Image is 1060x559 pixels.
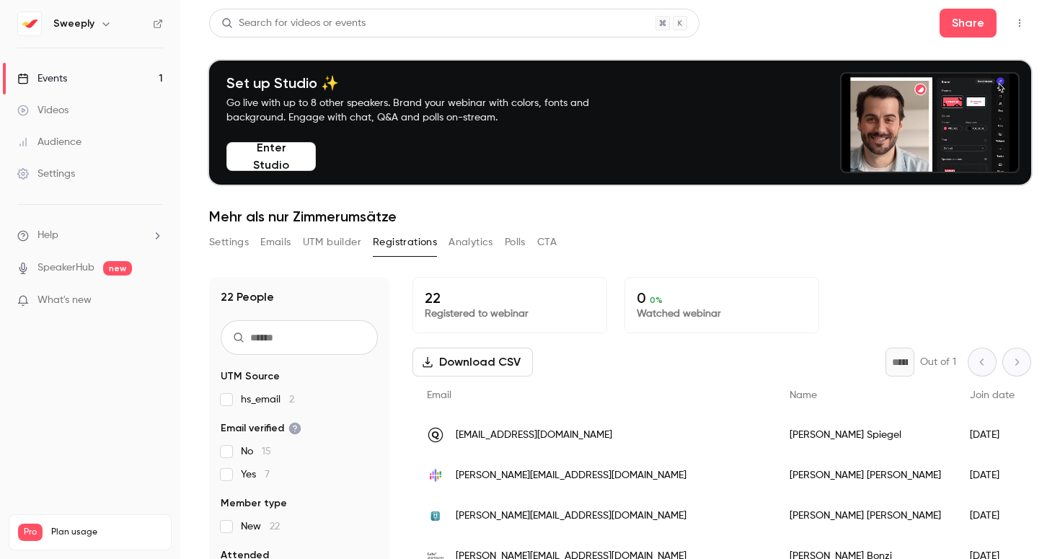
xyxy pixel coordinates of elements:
p: Out of 1 [920,355,956,369]
div: Settings [17,167,75,181]
h1: Mehr als nur Zimmerumsätze [209,208,1031,225]
span: Plan usage [51,527,162,538]
span: 22 [270,521,280,532]
button: Settings [209,231,249,254]
div: [DATE] [955,415,1029,455]
button: Polls [505,231,526,254]
button: Emails [260,231,291,254]
div: Audience [17,135,81,149]
div: [PERSON_NAME] Spiegel [775,415,955,455]
div: Search for videos or events [221,16,366,31]
span: new [103,261,132,276]
span: Email [427,390,451,400]
div: Videos [17,103,69,118]
div: [PERSON_NAME] [PERSON_NAME] [775,455,955,496]
span: New [241,519,280,534]
h1: 22 People [221,289,274,306]
p: 22 [425,289,595,307]
h4: Set up Studio ✨ [226,74,623,92]
span: Member type [221,496,287,511]
img: Sweeply [18,12,41,35]
span: [PERSON_NAME][EMAIL_ADDRESS][DOMAIN_NAME] [456,468,686,483]
span: Join date [970,390,1015,400]
span: 15 [262,446,271,457]
span: Yes [241,467,270,482]
a: SpeakerHub [37,260,94,276]
h6: Sweeply [53,17,94,31]
span: No [241,444,271,459]
img: quicktext.im [427,426,444,444]
div: Events [17,71,67,86]
span: Name [790,390,817,400]
button: Share [940,9,997,38]
span: What's new [37,293,92,308]
span: 7 [265,470,270,480]
button: UTM builder [303,231,361,254]
button: CTA [537,231,557,254]
p: Go live with up to 8 other speakers. Brand your webinar with colors, fonts and background. Engage... [226,96,623,125]
img: h24hotels.com [427,507,444,524]
p: Watched webinar [637,307,807,321]
button: Enter Studio [226,142,316,171]
span: Help [37,228,58,243]
span: hs_email [241,392,294,407]
span: [EMAIL_ADDRESS][DOMAIN_NAME] [456,428,612,443]
img: hotellistat.de [427,467,444,484]
li: help-dropdown-opener [17,228,163,243]
span: [PERSON_NAME][EMAIL_ADDRESS][DOMAIN_NAME] [456,509,686,524]
span: 2 [289,395,294,405]
span: Email verified [221,421,301,436]
button: Registrations [373,231,437,254]
div: [PERSON_NAME] [PERSON_NAME] [775,496,955,536]
button: Analytics [449,231,493,254]
span: UTM Source [221,369,280,384]
button: Download CSV [412,348,533,377]
div: [DATE] [955,496,1029,536]
span: Pro [18,524,43,541]
p: Registered to webinar [425,307,595,321]
span: 0 % [650,295,663,305]
div: [DATE] [955,455,1029,496]
p: 0 [637,289,807,307]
